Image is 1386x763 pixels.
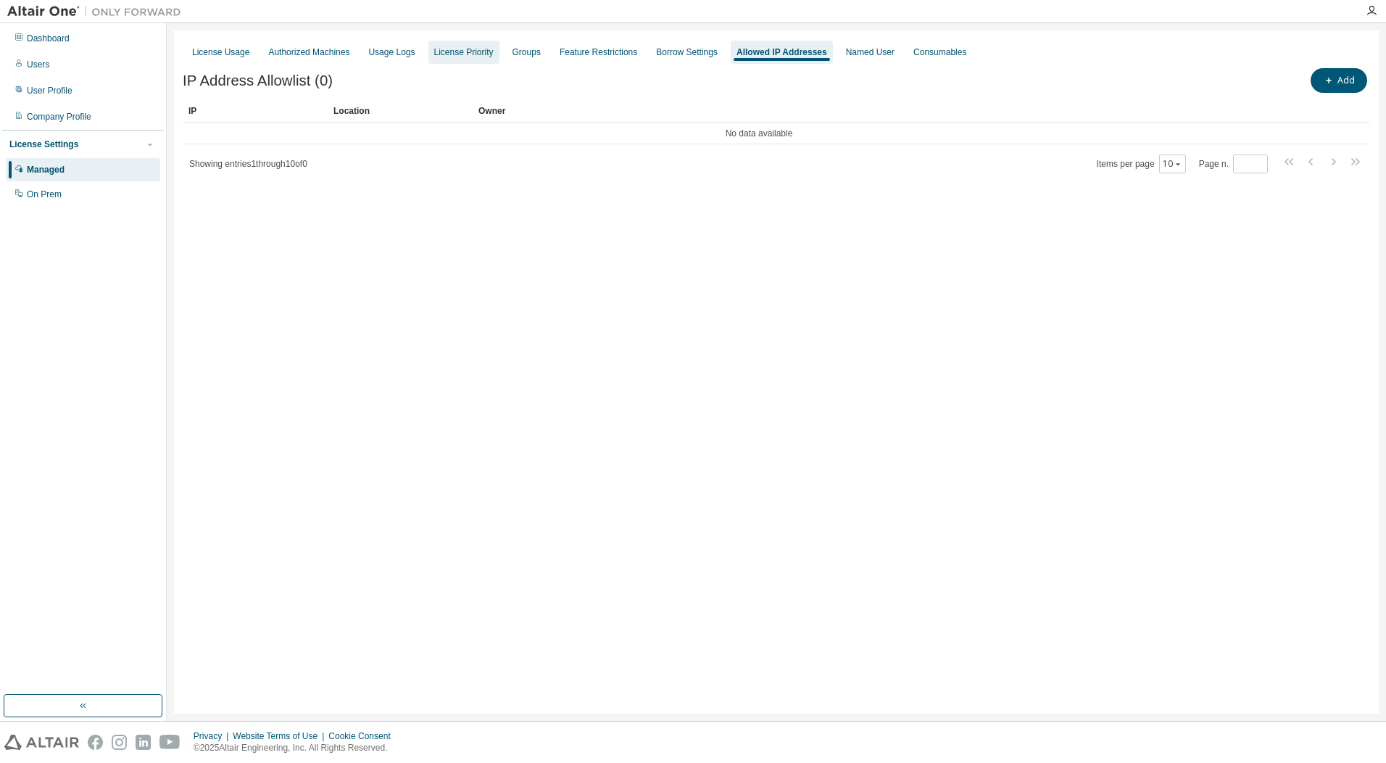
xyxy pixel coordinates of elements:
div: Named User [846,46,895,58]
div: Website Terms of Use [233,730,328,742]
span: Showing entries 1 through 10 of 0 [189,159,307,169]
div: Dashboard [27,33,70,44]
img: facebook.svg [88,735,103,750]
button: 10 [1163,158,1182,170]
button: Add [1311,68,1367,93]
div: IP [188,99,322,123]
div: Groups [513,46,541,58]
img: instagram.svg [112,735,127,750]
span: IP Address Allowlist (0) [183,73,333,89]
span: Page n. [1199,154,1268,173]
div: Managed [27,164,65,176]
div: Location [333,99,467,123]
img: Altair One [7,4,188,19]
div: Borrow Settings [656,46,718,58]
p: © 2025 Altair Engineering, Inc. All Rights Reserved. [194,742,399,754]
div: Company Profile [27,111,91,123]
td: No data available [183,123,1335,144]
div: Authorized Machines [268,46,349,58]
div: License Settings [9,139,78,150]
div: User Profile [27,85,72,96]
div: Cookie Consent [328,730,399,742]
div: Privacy [194,730,233,742]
img: linkedin.svg [136,735,151,750]
div: On Prem [27,189,62,200]
span: Items per page [1097,154,1186,173]
div: Usage Logs [368,46,415,58]
div: License Priority [434,46,494,58]
div: Owner [478,99,1329,123]
div: Allowed IP Addresses [736,46,827,58]
div: License Usage [192,46,249,58]
div: Consumables [913,46,966,58]
img: youtube.svg [159,735,180,750]
img: altair_logo.svg [4,735,79,750]
div: Feature Restrictions [560,46,637,58]
div: Users [27,59,49,70]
